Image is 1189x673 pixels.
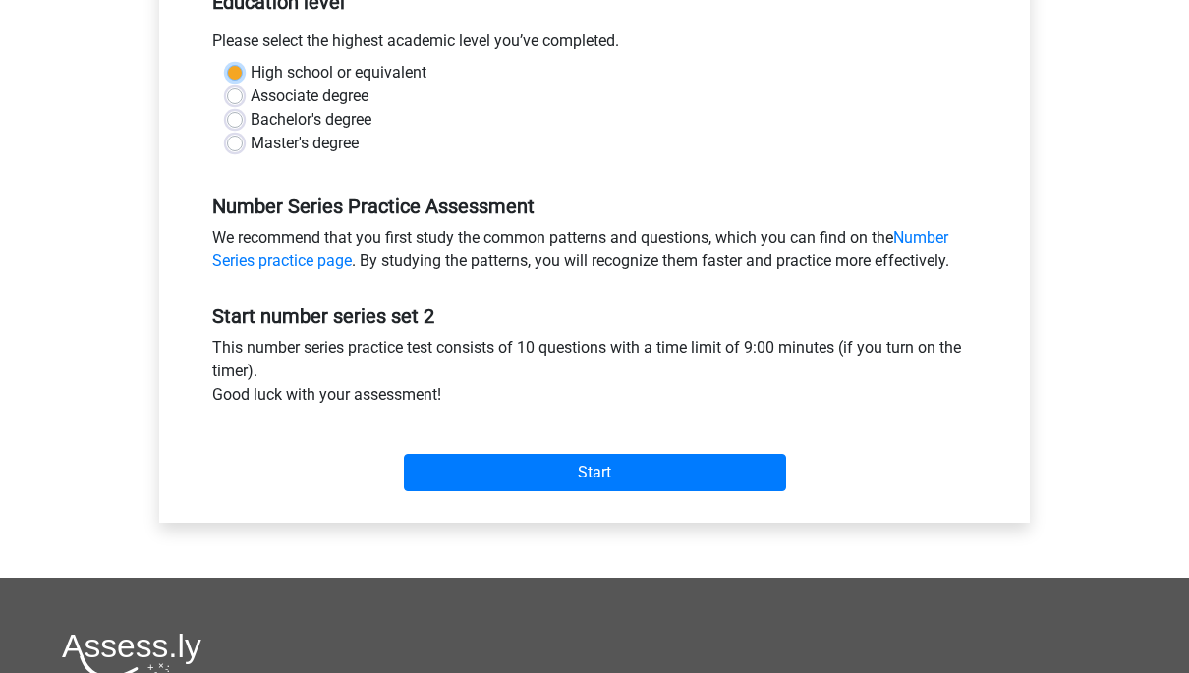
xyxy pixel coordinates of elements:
label: Associate degree [251,85,368,109]
h5: Start number series set 2 [212,306,977,329]
div: We recommend that you first study the common patterns and questions, which you can find on the . ... [198,227,991,282]
label: Master's degree [251,133,359,156]
input: Start [404,455,786,492]
div: Please select the highest academic level you’ve completed. [198,30,991,62]
label: Bachelor's degree [251,109,371,133]
label: High school or equivalent [251,62,426,85]
h5: Number Series Practice Assessment [212,196,977,219]
div: This number series practice test consists of 10 questions with a time limit of 9:00 minutes (if y... [198,337,991,416]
